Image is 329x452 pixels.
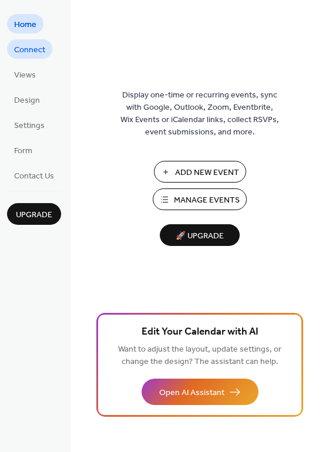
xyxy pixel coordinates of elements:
span: 🚀 Upgrade [167,228,233,244]
a: Contact Us [7,166,61,185]
span: Add New Event [175,167,239,179]
button: 🚀 Upgrade [160,224,240,246]
span: Manage Events [174,194,240,207]
a: Form [7,140,39,160]
span: Form [14,145,32,157]
span: Settings [14,120,45,132]
button: Manage Events [153,188,247,210]
button: Upgrade [7,203,61,225]
a: Connect [7,39,52,59]
span: Open AI Assistant [159,387,224,399]
a: Settings [7,115,52,134]
a: Design [7,90,47,109]
a: Home [7,14,43,33]
button: Open AI Assistant [142,379,258,405]
button: Add New Event [154,161,246,183]
span: Display one-time or recurring events, sync with Google, Outlook, Zoom, Eventbrite, Wix Events or ... [120,89,279,139]
span: Edit Your Calendar with AI [142,324,258,340]
span: Views [14,69,36,82]
span: Connect [14,44,45,56]
span: Home [14,19,36,31]
span: Want to adjust the layout, update settings, or change the design? The assistant can help. [118,342,281,370]
a: Views [7,65,43,84]
span: Design [14,95,40,107]
span: Upgrade [16,209,52,221]
span: Contact Us [14,170,54,183]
